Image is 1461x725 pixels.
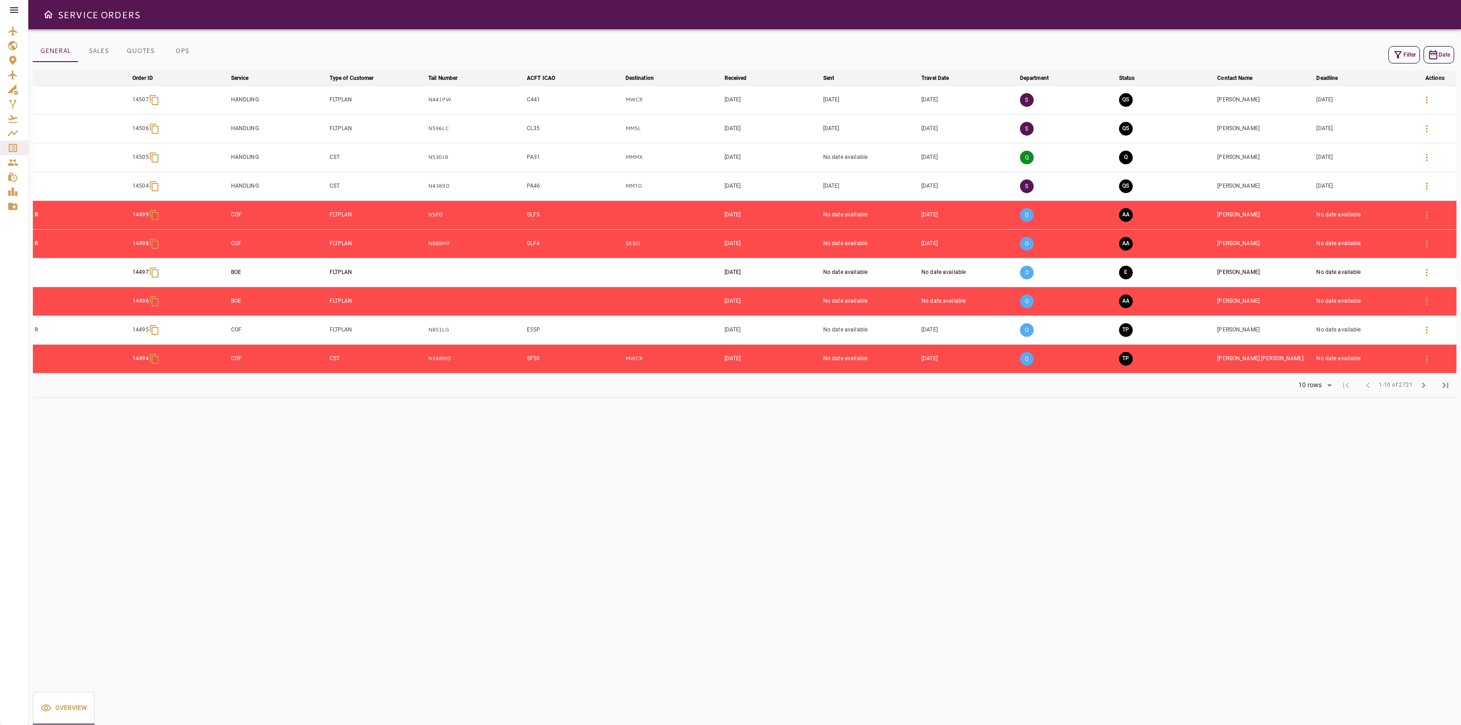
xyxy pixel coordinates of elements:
span: Previous Page [1357,374,1379,396]
p: 14495 [132,326,149,334]
td: [DATE] [723,258,821,287]
td: BOE [229,258,328,287]
h6: SERVICE ORDERS [58,7,140,22]
td: [DATE] [1314,114,1413,143]
p: O [1020,294,1034,308]
p: MMMX [625,153,721,161]
td: SF50 [525,344,623,373]
td: [DATE] [1314,143,1413,172]
td: CST [328,344,427,373]
button: GENERAL [33,40,78,62]
td: [PERSON_NAME] [PERSON_NAME] [1215,344,1314,373]
button: Details [1416,204,1438,226]
td: No date available [920,258,1018,287]
td: COF [229,229,328,258]
button: Overview [33,692,95,725]
p: R [35,240,129,247]
div: ACFT ICAO [527,73,555,84]
span: Department [1020,73,1061,84]
div: Travel Date [921,73,949,84]
span: Status [1119,73,1147,84]
td: No date available [1314,287,1413,315]
p: O [1020,237,1034,251]
td: [PERSON_NAME] [1215,200,1314,229]
button: Details [1416,262,1438,284]
button: Open drawer [39,5,58,24]
button: TRIP PREPARATION [1119,352,1133,366]
div: Status [1119,73,1135,84]
td: [DATE] [920,315,1018,344]
td: [DATE] [723,143,821,172]
p: O [1020,208,1034,222]
div: Sent [823,73,835,84]
p: Q [1020,151,1034,164]
td: No date available [1314,258,1413,287]
p: 14507 [132,96,149,104]
button: AWAITING ASSIGNMENT [1119,237,1133,251]
p: 14505 [132,153,149,161]
td: [DATE] [723,114,821,143]
p: O [1020,323,1034,337]
td: COF [229,344,328,373]
p: N851LG [428,326,523,334]
p: N530JB [428,153,523,161]
td: [DATE] [723,344,821,373]
div: basic tabs example [33,40,203,62]
td: HANDLING [229,172,328,200]
button: OPS [162,40,203,62]
td: [DATE] [1314,85,1413,114]
td: BOE [229,287,328,315]
td: HANDLING [229,85,328,114]
td: [DATE] [920,114,1018,143]
p: 14497 [132,268,149,276]
td: GLF5 [525,200,623,229]
td: C441 [525,85,623,114]
p: R [35,211,129,219]
td: [DATE] [920,229,1018,258]
div: Type of Customer [330,73,374,84]
div: Destination [625,73,654,84]
button: QUOTES [119,40,162,62]
p: 14504 [132,182,149,190]
p: S [1020,122,1034,136]
div: Deadline [1316,73,1338,84]
td: FLTPLAN [328,258,427,287]
button: Filter [1388,46,1420,63]
td: HANDLING [229,143,328,172]
td: FLTPLAN [328,200,427,229]
td: [DATE] [920,85,1018,114]
div: 10 rows [1296,381,1324,389]
td: [PERSON_NAME] [1215,143,1314,172]
div: basic tabs example [33,692,95,725]
div: Tail Number [428,73,457,84]
button: TRIP PREPARATION [1119,323,1133,337]
button: Details [1416,118,1438,140]
button: Details [1416,348,1438,370]
span: Contact Name [1217,73,1264,84]
p: R [35,326,129,334]
p: 14499 [132,211,149,219]
p: O [1020,352,1034,366]
td: FLTPLAN [328,85,427,114]
span: chevron_right [1418,380,1429,391]
td: COF [229,315,328,344]
button: QUOTING [1119,151,1133,164]
td: [DATE] [1314,172,1413,200]
td: FLTPLAN [328,287,427,315]
td: [DATE] [920,143,1018,172]
span: last_page [1440,380,1451,391]
p: MMSL [625,125,721,132]
td: No date available [821,344,920,373]
p: N596LC [428,125,523,132]
p: MWCR [625,355,721,362]
div: 10 rows [1293,378,1335,392]
div: Received [725,73,747,84]
span: Last Page [1435,374,1456,396]
span: Destination [625,73,666,84]
td: [DATE] [821,172,920,200]
div: Department [1020,73,1049,84]
td: [PERSON_NAME] [1215,315,1314,344]
p: SKBO [625,240,721,247]
td: [PERSON_NAME] [1215,114,1314,143]
td: [DATE] [920,344,1018,373]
